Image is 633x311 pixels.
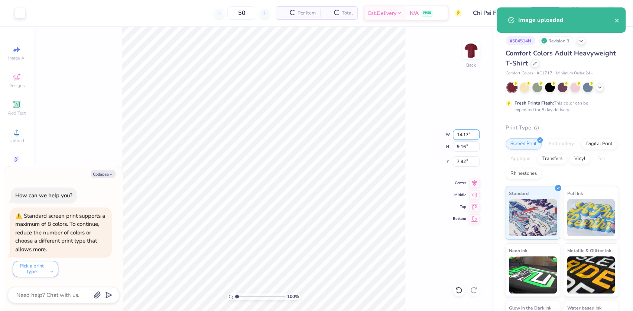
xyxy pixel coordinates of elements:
button: close [614,16,620,25]
span: Add Text [8,110,26,116]
span: Middle [453,192,466,198]
span: Neon Ink [509,247,527,254]
div: # 504514N [506,36,535,45]
span: Center [453,180,466,186]
div: Screen Print [506,138,542,150]
div: How can we help you? [15,192,72,199]
img: Puff Ink [567,199,615,236]
input: – – [227,6,256,20]
div: Standard screen print supports a maximum of 8 colors. To continue, reduce the number of colors or... [15,212,105,253]
span: # C1717 [537,70,552,77]
button: Collapse [91,170,116,178]
span: Puff Ink [567,189,583,197]
span: Per Item [298,9,316,17]
div: Transfers [538,153,567,164]
div: Foil [593,153,610,164]
div: Rhinestones [506,168,542,179]
span: Total [342,9,353,17]
div: This color can be expedited for 5 day delivery. [514,100,606,113]
span: FREE [423,10,431,16]
div: Back [466,62,476,68]
span: Bottom [453,216,466,221]
div: Vinyl [569,153,590,164]
img: Back [464,43,478,58]
span: Image AI [8,55,26,61]
span: Upload [9,138,24,144]
span: 100 % [287,293,299,300]
span: Greek [11,165,23,171]
strong: Fresh Prints Flash: [514,100,554,106]
span: Comfort Colors [506,70,533,77]
span: Est. Delivery [368,9,396,17]
span: Top [453,204,466,209]
span: N/A [410,9,419,17]
div: Embroidery [544,138,579,150]
div: Print Type [506,124,618,132]
img: Standard [509,199,557,236]
img: Neon Ink [509,256,557,294]
img: Metallic & Glitter Ink [567,256,615,294]
div: Digital Print [581,138,617,150]
span: Minimum Order: 24 + [556,70,593,77]
span: Comfort Colors Adult Heavyweight T-Shirt [506,49,616,68]
input: Untitled Design [467,6,522,20]
span: Metallic & Glitter Ink [567,247,611,254]
button: Pick a print type [13,261,58,277]
div: Image uploaded [518,16,614,25]
span: Standard [509,189,529,197]
span: Designs [9,83,25,89]
div: Revision 3 [539,36,573,45]
div: Applique [506,153,535,164]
